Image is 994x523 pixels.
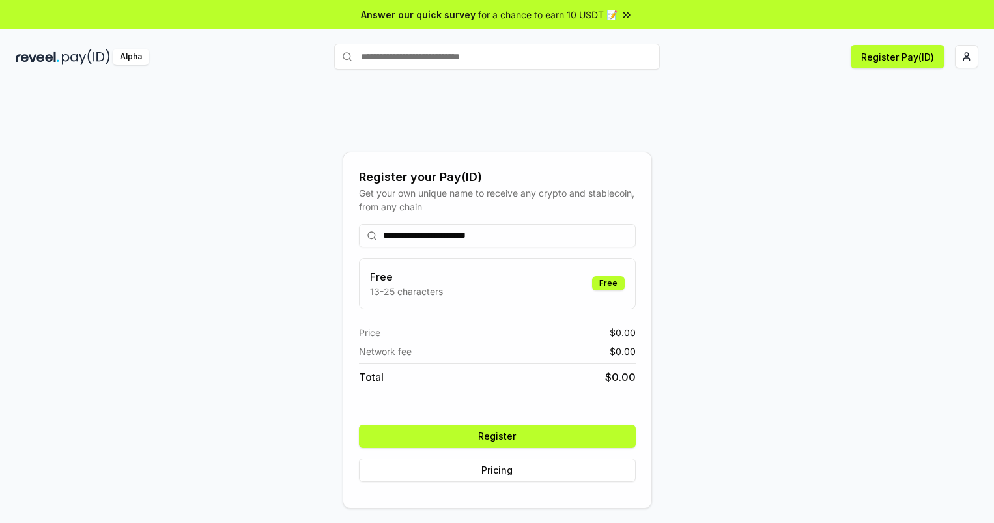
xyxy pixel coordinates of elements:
[16,49,59,65] img: reveel_dark
[359,186,636,214] div: Get your own unique name to receive any crypto and stablecoin, from any chain
[592,276,625,290] div: Free
[359,168,636,186] div: Register your Pay(ID)
[370,269,443,285] h3: Free
[478,8,618,21] span: for a chance to earn 10 USDT 📝
[361,8,476,21] span: Answer our quick survey
[610,326,636,339] span: $ 0.00
[370,285,443,298] p: 13-25 characters
[851,45,944,68] button: Register Pay(ID)
[359,459,636,482] button: Pricing
[62,49,110,65] img: pay_id
[359,425,636,448] button: Register
[359,345,412,358] span: Network fee
[610,345,636,358] span: $ 0.00
[113,49,149,65] div: Alpha
[359,326,380,339] span: Price
[359,369,384,385] span: Total
[605,369,636,385] span: $ 0.00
